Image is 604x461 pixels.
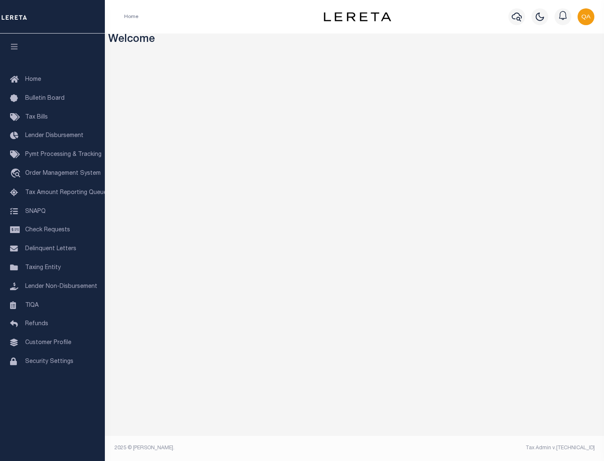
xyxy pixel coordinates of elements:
div: 2025 © [PERSON_NAME]. [108,444,355,452]
span: Home [25,77,41,83]
span: Security Settings [25,359,73,365]
span: Bulletin Board [25,96,65,101]
h3: Welcome [108,34,601,47]
span: Customer Profile [25,340,71,346]
span: Check Requests [25,227,70,233]
div: Tax Admin v.[TECHNICAL_ID] [361,444,595,452]
li: Home [124,13,138,21]
img: svg+xml;base64,PHN2ZyB4bWxucz0iaHR0cDovL3d3dy53My5vcmcvMjAwMC9zdmciIHBvaW50ZXItZXZlbnRzPSJub25lIi... [578,8,594,25]
span: Pymt Processing & Tracking [25,152,102,158]
span: Delinquent Letters [25,246,76,252]
span: SNAPQ [25,208,46,214]
span: TIQA [25,302,39,308]
i: travel_explore [10,168,23,179]
span: Order Management System [25,171,101,176]
span: Tax Bills [25,114,48,120]
span: Lender Non-Disbursement [25,284,97,290]
img: logo-dark.svg [324,12,391,21]
span: Tax Amount Reporting Queue [25,190,107,196]
span: Lender Disbursement [25,133,83,139]
span: Refunds [25,321,48,327]
span: Taxing Entity [25,265,61,271]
